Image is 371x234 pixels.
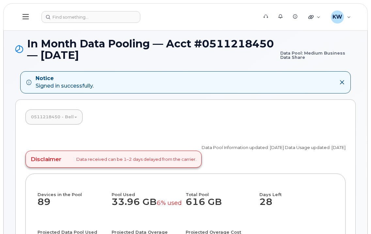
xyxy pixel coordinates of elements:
[112,197,180,214] dd: 33.96 GB
[26,110,82,124] a: 0511218450 - Bell
[259,186,333,197] h4: Days Left
[202,144,346,151] p: Data Pool Information updated: [DATE] Data Usage updated: [DATE]
[186,197,254,214] dd: 616 GB
[31,156,61,162] h4: Disclaimer
[36,75,94,90] div: Signed in successfully.
[280,38,356,59] small: Data Pool: Medium Business Data Share
[36,75,94,82] strong: Notice
[259,197,333,214] dd: 28
[157,199,182,207] small: 6% used
[38,197,112,214] dd: 89
[186,186,254,197] h4: Total Pool
[15,38,356,61] h1: In Month Data Pooling — Acct #0511218450 — [DATE]
[112,186,180,197] h4: Pool Used
[38,186,112,197] h4: Devices in the Pool
[25,151,202,168] div: Data received can be 1–2 days delayed from the carrier.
